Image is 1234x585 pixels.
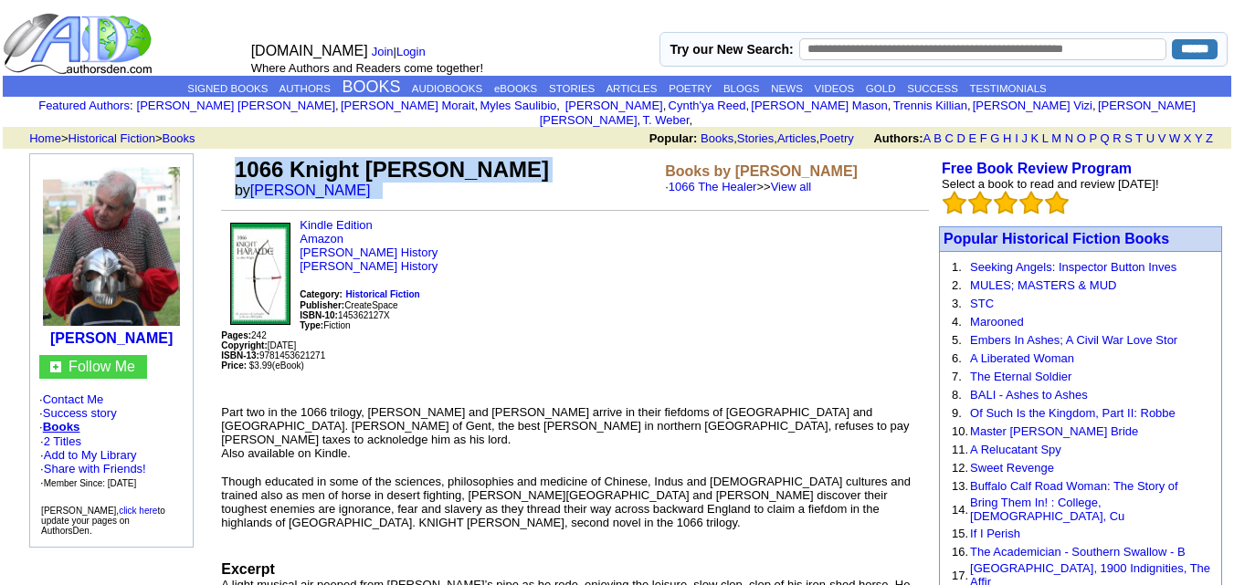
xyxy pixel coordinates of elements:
[968,191,992,214] img: bigemptystars.png
[944,131,953,145] a: C
[23,131,195,145] font: > >
[1065,131,1073,145] a: N
[970,479,1178,493] a: Buffalo Calf Road Woman: The Story of
[372,45,394,58] a: Join
[396,45,426,58] a: Login
[119,506,157,516] a: click here
[540,99,1196,127] a: [PERSON_NAME] [PERSON_NAME]
[819,131,854,145] a: Poetry
[669,83,712,94] a: POETRY
[38,99,132,112] font: :
[187,83,268,94] a: SIGNED BOOKS
[50,361,61,372] img: gc.jpg
[43,392,103,406] a: Contact Me
[300,320,350,330] font: Fiction
[69,359,135,374] font: Follow Me
[339,101,341,111] font: i
[268,340,296,350] font: [DATE]
[1019,191,1043,214] img: bigemptystars.png
[560,101,562,111] font: i
[562,99,663,112] a: [PERSON_NAME]
[221,350,259,360] b: ISBN-13:
[990,131,999,145] a: G
[300,310,338,320] b: ISBN-10:
[692,116,694,126] font: i
[1113,131,1121,145] a: R
[549,83,595,94] a: STORIES
[952,315,962,329] font: 4.
[665,163,858,179] b: Books by [PERSON_NAME]
[973,99,1092,112] a: [PERSON_NAME] Vizi
[723,83,760,94] a: BLOGS
[50,330,173,346] a: [PERSON_NAME]
[346,289,420,299] b: Historical Fiction
[38,99,130,112] a: Featured Authors
[970,388,1088,402] a: BALI - Ashes to Ashes
[3,12,156,76] img: logo_ad.gif
[250,183,371,198] a: [PERSON_NAME]
[1146,131,1155,145] a: U
[952,527,968,540] font: 15.
[235,157,549,182] font: 1066 Knight [PERSON_NAME]
[1169,131,1180,145] a: W
[891,101,892,111] font: i
[970,406,1176,420] a: Of Such Is the Kingdom, Part II: Robbe
[137,99,1196,127] font: , , , , , , , , , ,
[251,61,483,75] font: Where Authors and Readers come together!
[970,297,994,310] a: STC
[952,545,968,559] font: 16.
[221,350,325,360] font: 9781453621271
[970,370,1071,383] a: The Eternal Soldier
[994,191,1018,214] img: bigemptystars.png
[866,83,896,94] a: GOLD
[40,448,146,489] font: · · ·
[952,297,962,310] font: 3.
[69,131,155,145] a: Historical Fiction
[279,83,331,94] a: AUTHORS
[642,113,689,127] a: T. Weber
[777,131,817,145] a: Articles
[40,434,146,489] font: ·
[300,289,343,299] b: Category:
[649,131,1229,145] font: , , ,
[44,462,146,475] a: Share with Friends!
[221,360,247,371] b: Price:
[970,260,1176,274] a: Seeking Angels: Inspector Button Inves
[41,506,165,536] font: [PERSON_NAME], to update your pages on AuthorsDen.
[649,131,698,145] b: Popular:
[221,405,909,460] font: Part two in the 1066 trilogy, [PERSON_NAME] and [PERSON_NAME] arrive in their fiefdoms of [GEOGRA...
[251,43,368,58] font: [DOMAIN_NAME]
[942,177,1159,191] font: Select a book to read and review [DATE]!
[952,443,968,456] font: 11.
[956,131,965,145] a: D
[43,420,80,434] a: Books
[1100,131,1109,145] a: Q
[944,231,1169,246] a: Popular Historical Fiction Books
[29,131,61,145] a: Home
[952,503,968,517] font: 14.
[942,161,1132,176] b: Free Book Review Program
[980,131,987,145] a: F
[970,527,1020,540] a: If I Perish
[640,116,642,126] font: i
[815,83,854,94] a: VIDEOS
[952,569,968,582] font: 17.
[230,223,290,325] img: 52310.jpg
[249,360,272,371] font: $3.99
[137,99,335,112] a: [PERSON_NAME] [PERSON_NAME]
[970,278,1116,292] a: MULES; MASTERS & MUD
[669,99,746,112] a: Cynth'ya Reed
[933,131,942,145] a: B
[771,83,803,94] a: NEWS
[1003,131,1011,145] a: H
[1124,131,1133,145] a: S
[300,218,373,232] a: Kindle Edition
[952,461,968,475] font: 12.
[43,167,180,326] img: 162529.jpg
[1042,131,1049,145] a: L
[1184,131,1192,145] a: X
[300,300,397,310] font: CreateSpace
[970,443,1061,456] a: A Relucatant Spy
[952,424,968,438] font: 10.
